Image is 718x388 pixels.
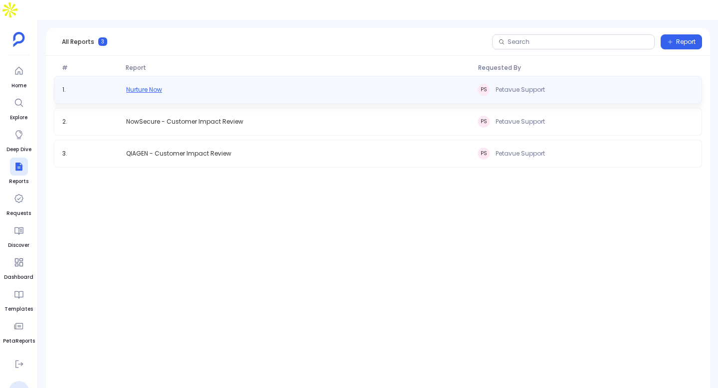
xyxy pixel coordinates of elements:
span: Requested By [474,64,698,72]
span: 1 . [58,86,122,94]
span: PS [478,148,490,160]
a: Reports [9,158,28,186]
a: Deep Dive [6,126,31,154]
img: petavue logo [13,32,25,47]
span: Petavue Support [496,118,545,126]
a: Home [10,62,28,90]
span: Report [676,38,696,46]
button: Nurture Now [122,86,166,94]
span: PetaReports [3,337,35,345]
a: Discover [8,221,29,249]
button: NowSecure - Customer Impact Review [122,118,247,126]
a: Data Hub [6,349,31,377]
span: Templates [4,305,33,313]
a: Requests [6,190,31,217]
span: Report [122,64,474,72]
span: 3 . [58,150,122,158]
span: # [58,64,122,72]
span: PS [478,84,490,96]
span: Petavue Support [496,150,545,158]
a: Dashboard [4,253,33,281]
span: NowSecure - Customer Impact Review [126,118,243,126]
span: QIAGEN - Customer Impact Review [126,150,231,158]
button: QIAGEN - Customer Impact Review [122,150,235,158]
span: Reports [9,178,28,186]
a: Templates [4,285,33,313]
button: Report [661,34,702,49]
span: Dashboard [4,273,33,281]
span: All Reports [62,38,94,46]
a: PetaReports [3,317,35,345]
a: Explore [10,94,28,122]
span: Deep Dive [6,146,31,154]
input: Search [508,38,648,46]
span: Petavue Support [496,86,545,94]
span: Requests [6,209,31,217]
span: PS [478,116,490,128]
span: Discover [8,241,29,249]
span: Home [10,82,28,90]
span: 2 . [58,118,122,126]
span: 3 [98,37,107,46]
span: Nurture Now [126,86,162,94]
span: Explore [10,114,28,122]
